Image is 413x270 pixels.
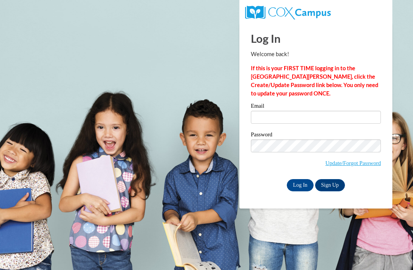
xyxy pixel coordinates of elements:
a: Sign Up [315,179,345,191]
img: COX Campus [245,6,331,19]
a: Update/Forgot Password [325,160,381,166]
p: Welcome back! [251,50,381,58]
label: Email [251,103,381,111]
h1: Log In [251,31,381,46]
input: Log In [287,179,314,191]
label: Password [251,132,381,139]
strong: If this is your FIRST TIME logging in to the [GEOGRAPHIC_DATA][PERSON_NAME], click the Create/Upd... [251,65,378,97]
